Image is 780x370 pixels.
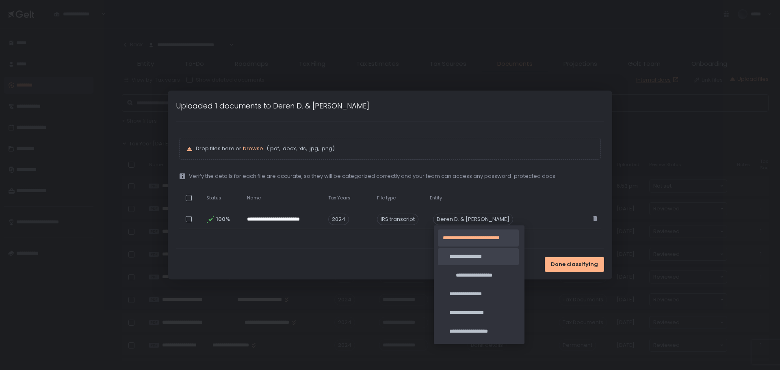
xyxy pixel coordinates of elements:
[328,195,351,201] span: Tax Years
[206,195,221,201] span: Status
[216,216,229,223] span: 100%
[545,257,604,272] button: Done classifying
[189,173,557,180] span: Verify the details for each file are accurate, so they will be categorized correctly and your tea...
[265,145,335,152] span: (.pdf, .docx, .xls, .jpg, .png)
[377,214,418,225] div: IRS transcript
[551,261,598,268] span: Done classifying
[433,214,513,225] div: Deren D. & [PERSON_NAME]
[247,195,261,201] span: Name
[328,214,349,225] span: 2024
[243,145,263,152] button: browse
[176,100,369,111] h1: Uploaded 1 documents to Deren D. & [PERSON_NAME]
[196,145,594,152] p: Drop files here or
[377,195,396,201] span: File type
[430,195,442,201] span: Entity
